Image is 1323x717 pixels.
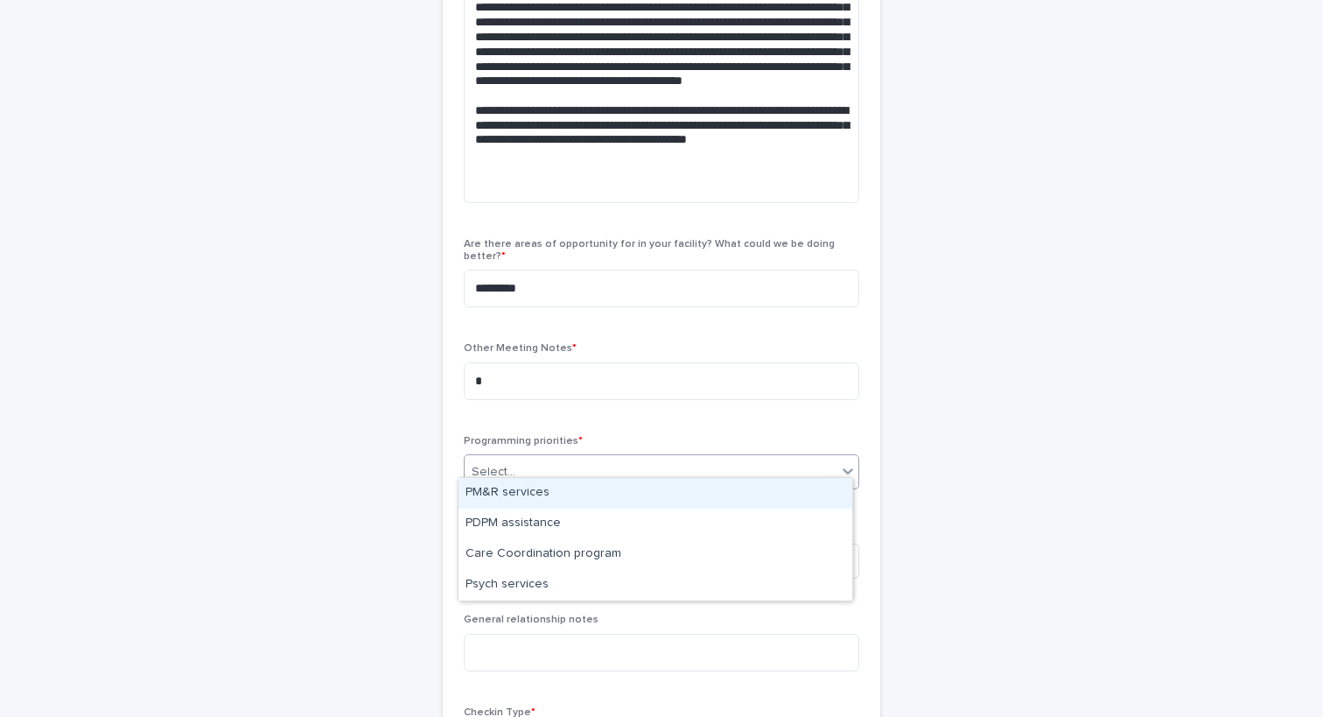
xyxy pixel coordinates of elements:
[458,509,852,539] div: PDPM assistance
[464,615,598,625] span: General relationship notes
[472,463,515,482] div: Select...
[458,539,852,570] div: Care Coordination program
[464,239,835,262] span: Are there areas of opportunity for in your facility? What could we be doing better?
[464,436,583,446] span: Programming priorities
[464,343,577,354] span: Other Meeting Notes
[458,478,852,509] div: PM&R services
[458,570,852,601] div: Psych services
